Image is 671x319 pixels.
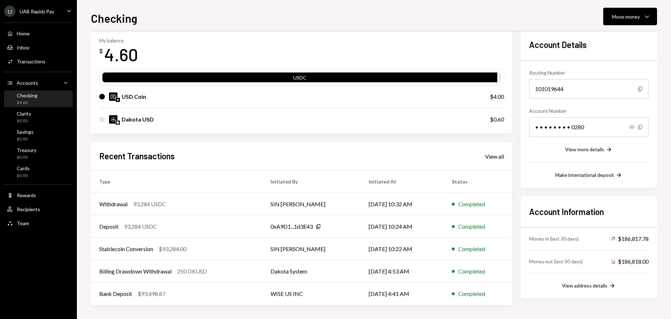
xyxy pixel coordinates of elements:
a: Cards$0.00 [4,163,73,180]
div: Clarity [17,111,31,117]
div: USDC [102,74,497,84]
button: Move money [603,8,657,25]
td: [DATE] 4:53 AM [360,260,443,283]
div: • • • • • • • • 0280 [529,117,649,137]
div: Routing Number [529,69,649,76]
a: Accounts [4,76,73,89]
div: Completed [458,245,485,253]
div: Make international deposit [555,172,614,178]
td: Dakota System [262,260,361,283]
td: [DATE] 10:24 AM [360,215,443,238]
div: $0.60 [490,115,504,124]
div: Checking [17,92,37,98]
button: Make international deposit [555,172,622,179]
div: USD Coin [122,92,146,101]
h2: Recent Transactions [99,150,175,162]
td: SIN [PERSON_NAME] [262,193,361,215]
td: WISE US INC [262,283,361,305]
img: USDC [109,92,117,101]
div: $93,284.00 [159,245,186,253]
div: 93,284 USDC [124,222,157,231]
a: Home [4,27,73,40]
div: Treasury [17,147,36,153]
div: View all [485,153,504,160]
a: Inbox [4,41,73,54]
img: base-mainnet [116,120,120,125]
td: [DATE] 10:32 AM [360,193,443,215]
td: [DATE] 10:22 AM [360,238,443,260]
div: Completed [458,222,485,231]
div: 0xA9D1...1d3E43 [270,222,313,231]
div: $4.60 [17,100,37,106]
div: Account Number [529,107,649,115]
button: View address details [562,282,616,290]
th: Status [443,171,512,193]
a: Treasury$0.00 [4,145,73,162]
div: 4.60 [104,43,138,65]
h1: Checking [91,11,137,25]
button: View more details [565,146,613,154]
a: Checking$4.60 [4,90,73,107]
div: Withdrawal [99,200,128,208]
div: Team [17,220,29,226]
div: $0.00 [17,154,36,160]
a: Rewards [4,189,73,201]
div: Home [17,30,30,36]
div: $186,818.00 [611,257,649,266]
img: ethereum-mainnet [116,98,120,102]
div: Bank Deposit [99,290,132,298]
div: Completed [458,290,485,298]
div: Deposit [99,222,118,231]
div: Transactions [17,58,45,64]
h2: Account Information [529,206,649,217]
div: View more details [565,146,604,152]
div: $93,498.87 [138,290,165,298]
th: Type [91,171,262,193]
div: Money out (last 30 days) [529,258,583,265]
div: U [4,6,15,17]
th: Initiated By [262,171,361,193]
a: Team [4,217,73,229]
div: Move money [612,13,640,20]
div: Rewards [17,192,36,198]
div: Recipients [17,206,40,212]
div: Inbox [17,44,29,50]
td: SIN [PERSON_NAME] [262,238,361,260]
div: Dakota USD [122,115,154,124]
div: $4.00 [490,92,504,101]
div: $0.00 [17,136,34,142]
div: Stablecoin Conversion [99,245,153,253]
div: Billing Drawdown Withdrawal [99,267,172,276]
div: Savings [17,129,34,135]
div: My balance [99,37,138,43]
h2: Account Details [529,39,649,50]
a: Clarity$0.00 [4,109,73,125]
div: Completed [458,267,485,276]
div: 93,284 USDC [133,200,166,208]
div: UAB Rapidz Pay [20,8,54,14]
div: Cards [17,165,30,171]
div: $186,817.78 [611,235,649,243]
div: Money in (last 30 days) [529,235,579,242]
div: $0.00 [17,118,31,124]
th: Initiated At [360,171,443,193]
div: 101019644 [529,79,649,99]
a: Recipients [4,203,73,215]
div: $ [99,48,103,55]
a: View all [485,152,504,160]
img: DKUSD [109,115,117,124]
a: Transactions [4,55,73,68]
div: $0.00 [17,173,30,179]
div: View address details [562,283,607,289]
div: 250 DKUSD [177,267,207,276]
div: Completed [458,200,485,208]
a: Savings$0.00 [4,127,73,144]
td: [DATE] 4:41 AM [360,283,443,305]
div: Accounts [17,80,38,86]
